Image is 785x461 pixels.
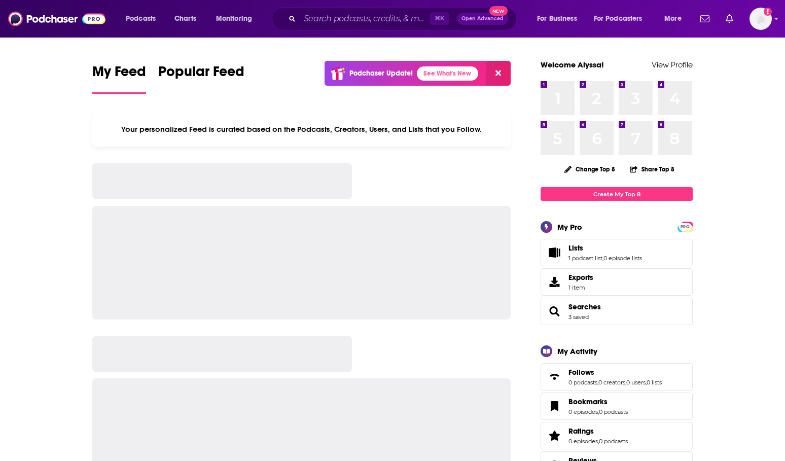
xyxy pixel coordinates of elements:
[541,60,604,69] a: Welcome Alyssa!
[300,11,430,27] input: Search podcasts, credits, & more...
[568,397,608,406] span: Bookmarks
[541,268,693,296] a: Exports
[541,363,693,391] span: Follows
[598,379,625,386] a: 0 creators
[537,12,577,26] span: For Business
[696,10,713,27] a: Show notifications dropdown
[568,284,593,291] span: 1 item
[568,438,598,445] a: 0 episodes
[541,422,693,449] span: Ratings
[750,8,772,30] button: Show profile menu
[568,379,597,386] a: 0 podcasts
[602,255,603,262] span: ,
[568,255,602,262] a: 1 podcast list
[417,66,478,81] a: See What's New
[625,379,626,386] span: ,
[594,12,643,26] span: For Podcasters
[544,275,564,289] span: Exports
[126,12,156,26] span: Podcasts
[557,346,597,356] div: My Activity
[568,243,583,253] span: Lists
[587,11,657,27] button: open menu
[599,408,628,415] a: 0 podcasts
[568,427,594,436] span: Ratings
[92,63,146,94] a: My Feed
[568,302,601,311] a: Searches
[168,11,202,27] a: Charts
[8,9,105,28] img: Podchaser - Follow, Share and Rate Podcasts
[430,12,449,25] span: ⌘ K
[544,370,564,384] a: Follows
[92,63,146,86] span: My Feed
[209,11,265,27] button: open menu
[679,223,691,230] a: PRO
[664,12,682,26] span: More
[647,379,662,386] a: 0 lists
[457,13,508,25] button: Open AdvancedNew
[557,222,582,232] div: My Pro
[722,10,737,27] a: Show notifications dropdown
[603,255,642,262] a: 0 episode lists
[598,438,599,445] span: ,
[568,243,642,253] a: Lists
[216,12,252,26] span: Monitoring
[544,304,564,318] a: Searches
[598,408,599,415] span: ,
[544,245,564,260] a: Lists
[568,427,628,436] a: Ratings
[597,379,598,386] span: ,
[568,397,628,406] a: Bookmarks
[541,239,693,266] span: Lists
[646,379,647,386] span: ,
[652,60,693,69] a: View Profile
[657,11,694,27] button: open menu
[764,8,772,16] svg: Add a profile image
[158,63,244,94] a: Popular Feed
[568,273,593,282] span: Exports
[679,223,691,231] span: PRO
[541,187,693,201] a: Create My Top 8
[530,11,590,27] button: open menu
[281,7,526,30] div: Search podcasts, credits, & more...
[544,429,564,443] a: Ratings
[158,63,244,86] span: Popular Feed
[568,313,589,321] a: 3 saved
[568,408,598,415] a: 0 episodes
[174,12,196,26] span: Charts
[489,6,508,16] span: New
[629,159,675,179] button: Share Top 8
[541,393,693,420] span: Bookmarks
[119,11,169,27] button: open menu
[92,112,511,147] div: Your personalized Feed is curated based on the Podcasts, Creators, Users, and Lists that you Follow.
[544,399,564,413] a: Bookmarks
[541,298,693,325] span: Searches
[568,368,594,377] span: Follows
[349,69,413,78] p: Podchaser Update!
[568,368,662,377] a: Follows
[461,16,504,21] span: Open Advanced
[750,8,772,30] img: User Profile
[558,163,621,175] button: Change Top 8
[599,438,628,445] a: 0 podcasts
[626,379,646,386] a: 0 users
[750,8,772,30] span: Logged in as ThriveMarket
